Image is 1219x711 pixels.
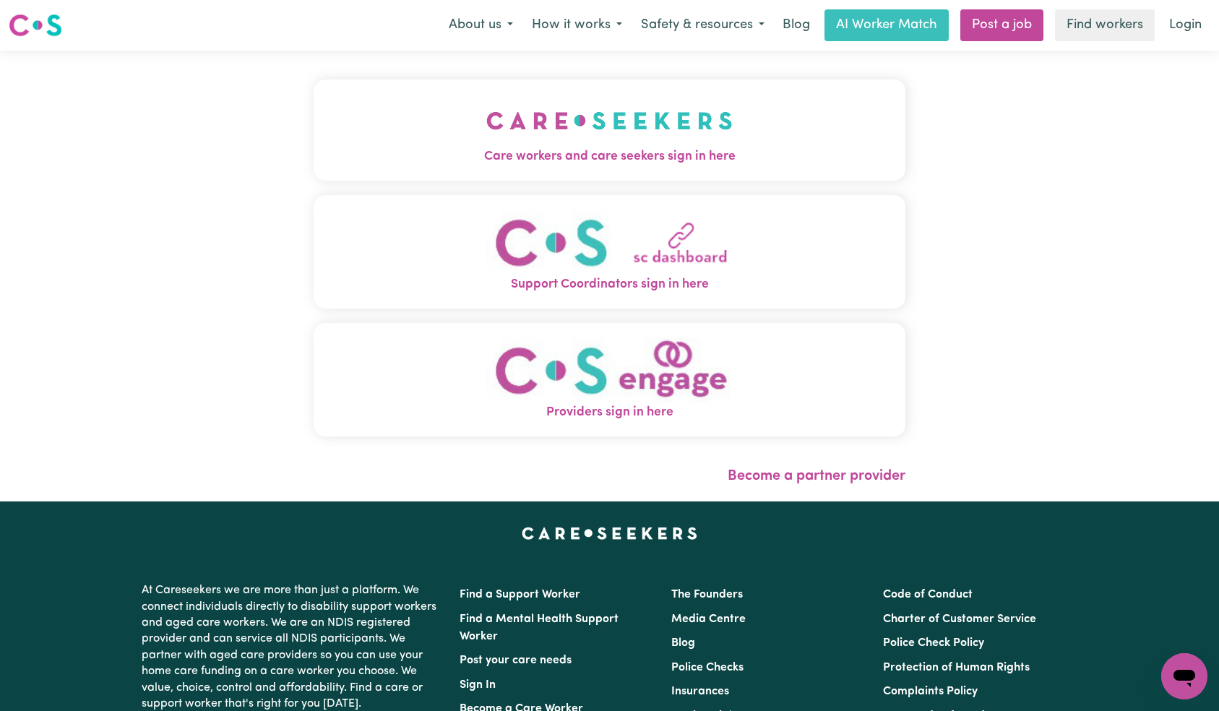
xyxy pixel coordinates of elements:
button: Safety & resources [632,10,774,40]
a: Blog [774,9,819,41]
a: Police Checks [671,662,744,673]
a: The Founders [671,589,743,600]
a: Post a job [960,9,1043,41]
button: Care workers and care seekers sign in here [314,79,906,181]
a: Login [1160,9,1210,41]
a: Code of Conduct [883,589,973,600]
iframe: Button to launch messaging window [1161,653,1207,699]
button: How it works [522,10,632,40]
span: Providers sign in here [314,403,906,422]
a: Charter of Customer Service [883,613,1036,625]
a: Media Centre [671,613,746,625]
a: Complaints Policy [883,686,978,697]
a: AI Worker Match [824,9,949,41]
button: Support Coordinators sign in here [314,195,906,309]
a: Post your care needs [460,655,572,666]
a: Sign In [460,679,496,691]
img: Careseekers logo [9,12,62,38]
a: Protection of Human Rights [883,662,1030,673]
button: About us [439,10,522,40]
a: Police Check Policy [883,637,984,649]
a: Find a Support Worker [460,589,580,600]
span: Support Coordinators sign in here [314,275,906,294]
a: Find workers [1055,9,1155,41]
a: Careseekers logo [9,9,62,42]
a: Find a Mental Health Support Worker [460,613,619,642]
button: Providers sign in here [314,323,906,436]
a: Careseekers home page [522,527,697,539]
a: Become a partner provider [728,469,905,483]
span: Care workers and care seekers sign in here [314,147,906,166]
a: Blog [671,637,695,649]
a: Insurances [671,686,729,697]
